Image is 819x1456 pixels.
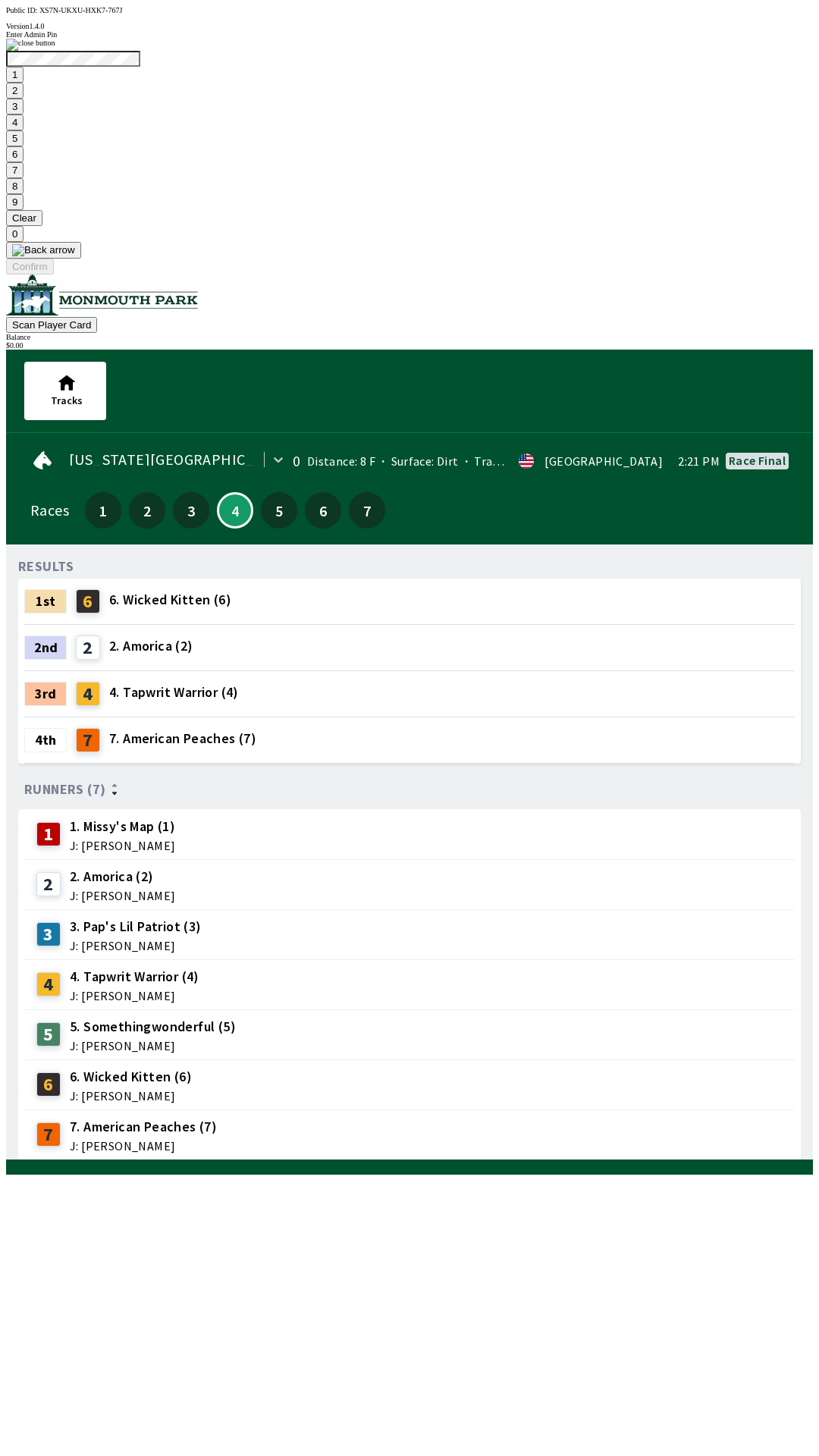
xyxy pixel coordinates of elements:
[36,1022,61,1046] div: 5
[70,1017,236,1037] span: 5. Somethingwonderful (5)
[70,990,199,1002] span: J: [PERSON_NAME]
[307,453,375,469] span: Distance: 8 F
[6,146,24,162] button: 6
[89,505,118,516] span: 1
[24,589,67,613] div: 1st
[309,505,337,516] span: 6
[349,492,385,529] button: 7
[70,917,202,937] span: 3. Pap's Lil Patriot (3)
[133,505,162,516] span: 2
[76,728,100,752] div: 7
[222,507,248,514] span: 4
[217,492,253,529] button: 4
[6,6,813,14] div: Public ID:
[70,817,175,836] span: 1. Missy's Map (1)
[76,589,100,613] div: 6
[24,783,105,795] span: Runners (7)
[265,505,293,516] span: 5
[109,729,256,748] span: 7. American Peaches (7)
[6,22,813,30] div: Version 1.4.0
[70,940,202,952] span: J: [PERSON_NAME]
[69,453,296,466] span: [US_STATE][GEOGRAPHIC_DATA]
[70,1040,236,1052] span: J: [PERSON_NAME]
[6,317,97,333] button: Scan Player Card
[6,226,24,242] button: 0
[129,492,165,529] button: 2
[39,6,122,14] span: XS7N-UKXU-HXK7-767J
[261,492,297,529] button: 5
[36,872,61,896] div: 2
[6,115,24,130] button: 4
[70,890,175,902] span: J: [PERSON_NAME]
[544,455,663,467] div: [GEOGRAPHIC_DATA]
[109,590,231,610] span: 6. Wicked Kitten (6)
[36,822,61,846] div: 1
[293,455,300,467] div: 0
[24,728,67,752] div: 4th
[70,839,175,852] span: J: [PERSON_NAME]
[12,244,75,256] img: Back arrow
[24,362,106,420] button: Tracks
[36,1122,61,1147] div: 7
[6,333,813,341] div: Balance
[76,635,100,660] div: 2
[76,682,100,706] div: 4
[18,560,74,573] div: RESULTS
[6,67,24,83] button: 1
[6,341,813,350] div: $ 0.00
[24,782,795,797] div: Runners (7)
[70,1067,192,1087] span: 6. Wicked Kitten (6)
[109,682,239,702] span: 4. Tapwrit Warrior (4)
[6,30,813,39] div: Enter Admin Pin
[6,259,54,275] button: Confirm
[109,636,193,656] span: 2. Amorica (2)
[70,867,175,886] span: 2. Amorica (2)
[6,275,198,315] img: venue logo
[6,162,24,178] button: 7
[6,194,24,210] button: 9
[30,504,69,516] div: Races
[375,453,459,469] span: Surface: Dirt
[177,505,206,516] span: 3
[305,492,341,529] button: 6
[729,454,786,466] div: Race final
[173,492,209,529] button: 3
[6,210,42,226] button: Clear
[70,1090,192,1102] span: J: [PERSON_NAME]
[36,922,61,946] div: 3
[678,455,720,467] span: 2:21 PM
[51,394,83,407] span: Tracks
[36,972,61,996] div: 4
[24,682,67,706] div: 3rd
[6,83,24,99] button: 2
[85,492,121,529] button: 1
[70,1140,217,1152] span: J: [PERSON_NAME]
[70,967,199,987] span: 4. Tapwrit Warrior (4)
[459,453,590,469] span: Track Condition: Fast
[6,178,24,194] button: 8
[6,130,24,146] button: 5
[353,505,381,516] span: 7
[6,99,24,115] button: 3
[36,1072,61,1097] div: 6
[70,1117,217,1137] span: 7. American Peaches (7)
[6,39,55,51] img: close button
[24,635,67,660] div: 2nd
